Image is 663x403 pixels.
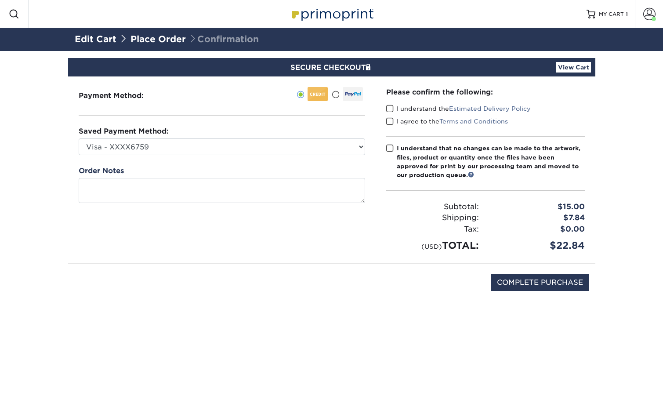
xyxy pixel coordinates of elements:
[397,144,585,180] div: I understand that no changes can be made to the artwork, files, product or quantity once the file...
[556,62,591,73] a: View Cart
[491,274,589,291] input: COMPLETE PURCHASE
[75,34,116,44] a: Edit Cart
[380,212,485,224] div: Shipping:
[290,63,373,72] span: SECURE CHECKOUT
[380,238,485,253] div: TOTAL:
[485,238,591,253] div: $22.84
[380,201,485,213] div: Subtotal:
[386,104,531,113] label: I understand the
[439,118,508,125] a: Terms and Conditions
[485,212,591,224] div: $7.84
[485,201,591,213] div: $15.00
[79,91,165,100] h3: Payment Method:
[79,166,124,176] label: Order Notes
[626,11,628,17] span: 1
[288,4,376,23] img: Primoprint
[386,117,508,126] label: I agree to the
[421,243,442,250] small: (USD)
[599,11,624,18] span: MY CART
[449,105,531,112] a: Estimated Delivery Policy
[79,126,169,137] label: Saved Payment Method:
[130,34,186,44] a: Place Order
[386,87,585,97] div: Please confirm the following:
[485,224,591,235] div: $0.00
[380,224,485,235] div: Tax:
[188,34,259,44] span: Confirmation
